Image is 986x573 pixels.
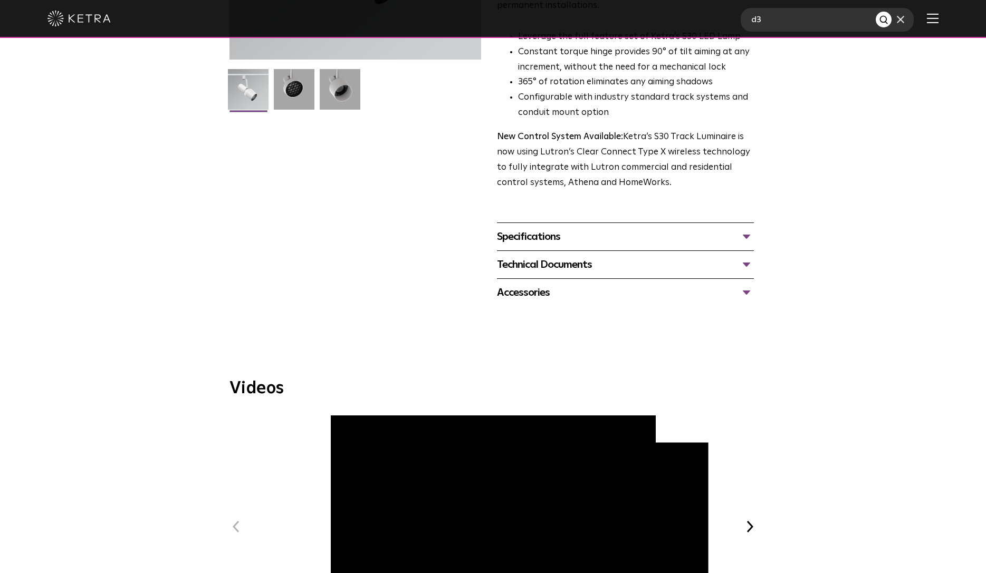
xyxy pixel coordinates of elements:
div: Specifications [497,228,754,245]
button: Search [876,12,892,27]
div: Technical Documents [497,256,754,273]
button: Next [743,520,757,533]
div: Accessories [497,284,754,301]
img: S30-Track-Luminaire-2021-Web-Square [228,69,269,118]
li: Configurable with industry standard track systems and conduit mount option [518,90,754,121]
img: search button [879,15,890,26]
button: Previous [229,520,243,533]
img: ketra-logo-2019-white [47,11,111,26]
p: Ketra’s S30 Track Luminaire is now using Lutron’s Clear Connect Type X wireless technology to ful... [497,130,754,191]
img: 3b1b0dc7630e9da69e6b [274,69,314,118]
li: 365° of rotation eliminates any aiming shadows [518,75,754,90]
h3: Videos [229,380,757,397]
li: Constant torque hinge provides 90° of tilt aiming at any increment, without the need for a mechan... [518,45,754,75]
img: Hamburger%20Nav.svg [927,13,939,23]
img: close search form [897,16,904,23]
strong: New Control System Available: [497,132,623,141]
img: 9e3d97bd0cf938513d6e [320,69,360,118]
